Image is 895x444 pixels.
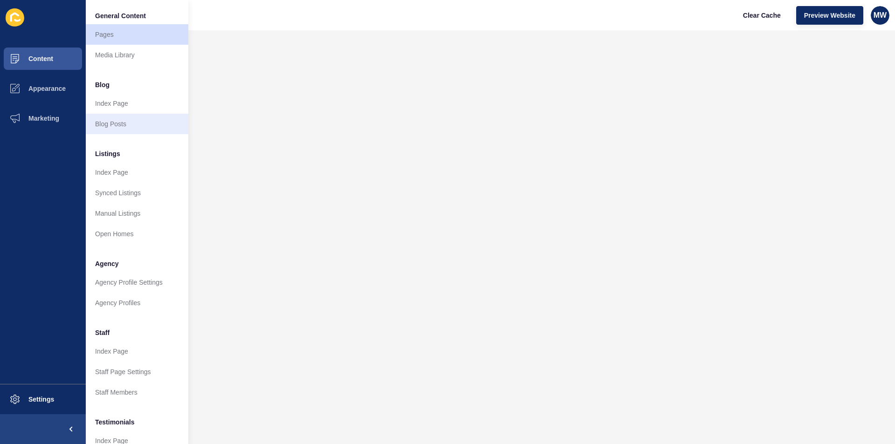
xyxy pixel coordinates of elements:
a: Manual Listings [86,203,188,224]
a: Open Homes [86,224,188,244]
span: Agency [95,259,119,268]
a: Media Library [86,45,188,65]
span: Clear Cache [743,11,781,20]
span: General Content [95,11,146,20]
span: Blog [95,80,110,89]
a: Index Page [86,93,188,114]
span: Listings [95,149,120,158]
a: Agency Profile Settings [86,272,188,293]
a: Index Page [86,341,188,362]
a: Blog Posts [86,114,188,134]
a: Agency Profiles [86,293,188,313]
span: Staff [95,328,110,337]
a: Staff Members [86,382,188,403]
a: Index Page [86,162,188,183]
button: Preview Website [796,6,863,25]
button: Clear Cache [735,6,789,25]
a: Pages [86,24,188,45]
span: Preview Website [804,11,855,20]
a: Synced Listings [86,183,188,203]
span: Testimonials [95,417,135,427]
span: MW [874,11,887,20]
a: Staff Page Settings [86,362,188,382]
